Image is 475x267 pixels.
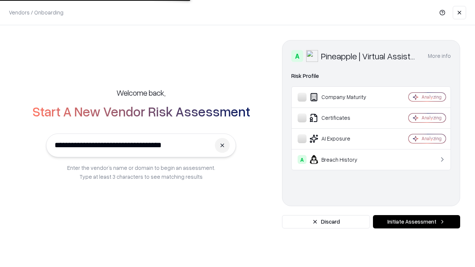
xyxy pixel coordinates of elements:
[321,50,419,62] div: Pineapple | Virtual Assistant Agency
[428,49,451,63] button: More info
[117,88,166,98] h5: Welcome back,
[306,50,318,62] img: Pineapple | Virtual Assistant Agency
[298,113,386,122] div: Certificates
[298,93,386,102] div: Company Maturity
[422,94,442,100] div: Analyzing
[282,215,370,228] button: Discard
[67,163,215,181] p: Enter the vendor’s name or domain to begin an assessment. Type at least 3 characters to see match...
[9,9,63,16] p: Vendors / Onboarding
[298,155,307,164] div: A
[291,50,303,62] div: A
[32,104,250,119] h2: Start A New Vendor Risk Assessment
[422,115,442,121] div: Analyzing
[422,135,442,142] div: Analyzing
[291,72,451,80] div: Risk Profile
[298,155,386,164] div: Breach History
[298,134,386,143] div: AI Exposure
[373,215,460,228] button: Initiate Assessment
